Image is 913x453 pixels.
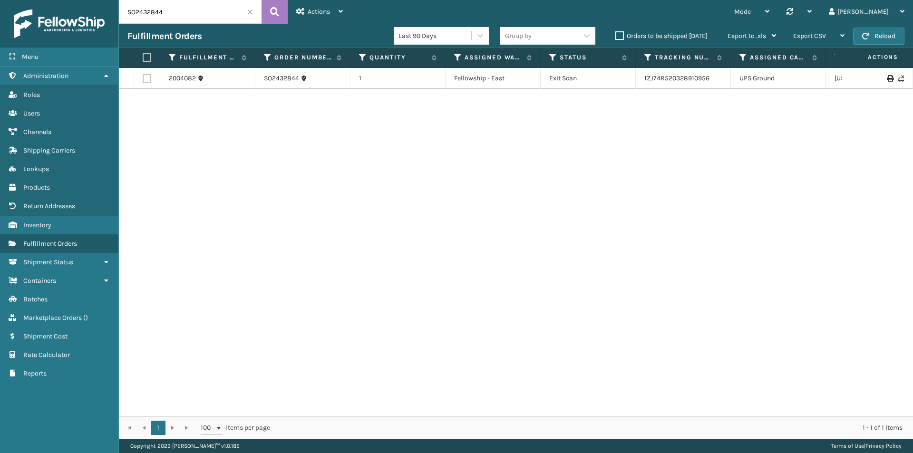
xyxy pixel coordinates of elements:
[398,31,472,41] div: Last 90 Days
[264,74,299,83] a: SO2432844
[151,421,165,435] a: 1
[465,53,522,62] label: Assigned Warehouse
[22,53,39,61] span: Menu
[179,53,237,62] label: Fulfillment Order Id
[83,314,88,322] span: ( )
[169,74,196,83] a: 2004082
[23,240,77,248] span: Fulfillment Orders
[853,28,904,45] button: Reload
[23,91,40,99] span: Roles
[887,75,893,82] i: Print Label
[615,32,708,40] label: Orders to be shipped [DATE]
[23,351,70,359] span: Rate Calculator
[505,31,532,41] div: Group by
[201,423,215,433] span: 100
[350,68,446,89] td: 1
[308,8,330,16] span: Actions
[734,8,751,16] span: Mode
[23,332,68,340] span: Shipment Cost
[446,68,541,89] td: Fellowship - East
[838,49,904,65] span: Actions
[23,146,75,154] span: Shipping Carriers
[23,128,51,136] span: Channels
[23,165,49,173] span: Lookups
[23,277,56,285] span: Containers
[23,72,68,80] span: Administration
[898,75,904,82] i: Never Shipped
[369,53,427,62] label: Quantity
[23,258,73,266] span: Shipment Status
[750,53,807,62] label: Assigned Carrier Service
[831,443,864,449] a: Terms of Use
[731,68,826,89] td: UPS Ground
[831,439,902,453] div: |
[23,314,82,322] span: Marketplace Orders
[23,109,40,117] span: Users
[655,53,712,62] label: Tracking Number
[541,68,636,89] td: Exit Scan
[130,439,240,453] p: Copyright 2023 [PERSON_NAME]™ v 1.0.185
[14,10,105,38] img: logo
[23,369,47,377] span: Reports
[283,423,903,433] div: 1 - 1 of 1 items
[728,32,766,40] span: Export to .xls
[793,32,826,40] span: Export CSV
[127,30,202,42] h3: Fulfillment Orders
[23,295,48,303] span: Batches
[274,53,332,62] label: Order Number
[865,443,902,449] a: Privacy Policy
[23,183,50,192] span: Products
[644,74,709,82] a: 1ZJ74R520328910956
[560,53,617,62] label: Status
[23,202,75,210] span: Return Addresses
[23,221,51,229] span: Inventory
[201,421,270,435] span: items per page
